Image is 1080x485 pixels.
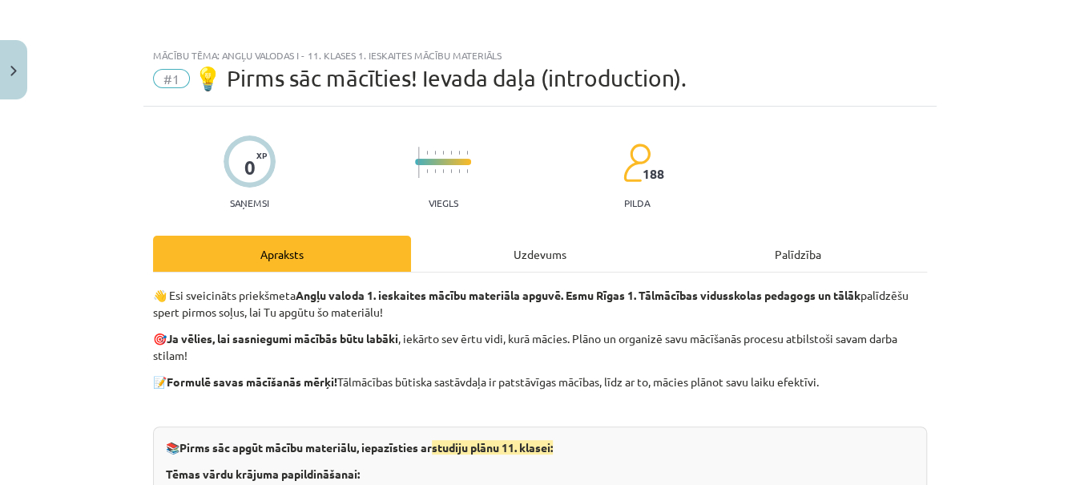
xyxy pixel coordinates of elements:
[623,143,651,183] img: students-c634bb4e5e11cddfef0936a35e636f08e4e9abd3cc4e673bd6f9a4125e45ecb1.svg
[442,151,444,155] img: icon-short-line-57e1e144782c952c97e751825c79c345078a6d821885a25fce030b3d8c18986b.svg
[256,151,267,160] span: XP
[153,374,927,390] p: 📝 Tālmācības būtiska sastāvdaļa ir patstāvīgas mācības, līdz ar to, mācies plānot savu laiku efek...
[166,467,360,481] strong: Tēmas vārdu krājuma papildināšanai:
[450,169,452,173] img: icon-short-line-57e1e144782c952c97e751825c79c345078a6d821885a25fce030b3d8c18986b.svg
[669,236,927,272] div: Palīdzība
[153,50,927,61] div: Mācību tēma: Angļu valodas i - 11. klases 1. ieskaites mācību materiāls
[434,151,436,155] img: icon-short-line-57e1e144782c952c97e751825c79c345078a6d821885a25fce030b3d8c18986b.svg
[153,287,927,321] p: 👋 Esi sveicināts priekšmeta palīdzēšu spert pirmos soļus, lai Tu apgūtu šo materiālu!
[153,236,411,272] div: Apraksts
[296,288,860,302] strong: Angļu valoda 1. ieskaites mācību materiāla apguvē. Esmu Rīgas 1. Tālmācības vidusskolas pedagogs ...
[450,151,452,155] img: icon-short-line-57e1e144782c952c97e751825c79c345078a6d821885a25fce030b3d8c18986b.svg
[167,374,337,389] strong: Formulē savas mācīšanās mērķi!
[466,151,468,155] img: icon-short-line-57e1e144782c952c97e751825c79c345078a6d821885a25fce030b3d8c18986b.svg
[458,169,460,173] img: icon-short-line-57e1e144782c952c97e751825c79c345078a6d821885a25fce030b3d8c18986b.svg
[418,147,420,178] img: icon-long-line-d9ea69661e0d244f92f715978eff75569469978d946b2353a9bb055b3ed8787d.svg
[224,197,276,208] p: Saņemsi
[166,439,914,456] p: 📚
[442,169,444,173] img: icon-short-line-57e1e144782c952c97e751825c79c345078a6d821885a25fce030b3d8c18986b.svg
[10,66,17,76] img: icon-close-lesson-0947bae3869378f0d4975bcd49f059093ad1ed9edebbc8119c70593378902aed.svg
[434,169,436,173] img: icon-short-line-57e1e144782c952c97e751825c79c345078a6d821885a25fce030b3d8c18986b.svg
[426,151,428,155] img: icon-short-line-57e1e144782c952c97e751825c79c345078a6d821885a25fce030b3d8c18986b.svg
[179,440,553,455] strong: Pirms sāc apgūt mācību materiālu, iepazīsties ar
[429,197,458,208] p: Viegls
[466,169,468,173] img: icon-short-line-57e1e144782c952c97e751825c79c345078a6d821885a25fce030b3d8c18986b.svg
[643,167,664,181] span: 188
[624,197,650,208] p: pilda
[153,69,190,88] span: #1
[432,440,553,455] span: studiju plānu 11. klasei:
[167,331,398,346] strong: Ja vēlies, lai sasniegumi mācībās būtu labāki
[153,330,927,364] p: 🎯 , iekārto sev ērtu vidi, kurā mācies. Plāno un organizē savu mācīšanās procesu atbilstoši savam...
[426,169,428,173] img: icon-short-line-57e1e144782c952c97e751825c79c345078a6d821885a25fce030b3d8c18986b.svg
[458,151,460,155] img: icon-short-line-57e1e144782c952c97e751825c79c345078a6d821885a25fce030b3d8c18986b.svg
[244,156,256,179] div: 0
[194,65,687,91] span: 💡 Pirms sāc mācīties! Ievada daļa (introduction).
[411,236,669,272] div: Uzdevums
